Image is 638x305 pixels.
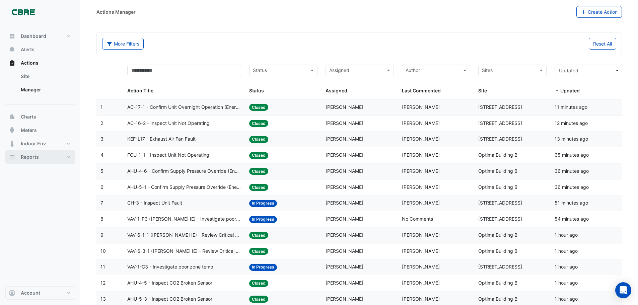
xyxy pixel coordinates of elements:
span: Closed [249,120,268,127]
a: Site [15,70,75,83]
span: 2025-08-27T13:45:18.416 [555,104,587,110]
span: 1 [100,104,103,110]
span: Optima Building B [478,184,517,190]
span: 2025-08-27T15:05:32.764 [555,200,588,206]
span: 2025-08-27T12:54:30.579 [555,232,578,238]
app-icon: Alerts [9,46,15,53]
span: Optima Building B [478,280,517,286]
span: VAV-1-C3 - Investigate poor zone temp [127,263,213,271]
span: Closed [249,232,268,239]
span: 7 [100,200,103,206]
button: Charts [5,110,75,124]
button: Create Action [576,6,622,18]
div: Actions [5,70,75,99]
button: Reset All [589,38,616,50]
span: AC-17-1 - Confirm Unit Overnight Operation (Energy Waste) [127,103,241,111]
span: [PERSON_NAME] [326,296,363,302]
span: VAV-6-3-1 ([PERSON_NAME] IE) - Review Critical Sensor Outside Range [127,247,241,255]
span: [PERSON_NAME] [326,280,363,286]
span: FCU-1-1 - Inspect Unit Not Operating [127,151,209,159]
span: [PERSON_NAME] [326,264,363,270]
span: Updated [559,68,578,73]
span: Closed [249,248,268,255]
span: VAV-1-P3 ([PERSON_NAME] IE) - Investigate poor zone temp [127,215,241,223]
span: Assigned [326,88,347,93]
span: Closed [249,136,268,143]
span: VAV-6-1-1 ([PERSON_NAME] IE) - Review Critical Sensor Outside Range [127,231,241,239]
img: Company Logo [8,5,38,19]
app-icon: Meters [9,127,15,134]
span: AHU-4-6 - Confirm Supply Pressure Override (Energy Waste) [127,167,241,175]
span: 3 [100,136,103,142]
span: 2025-08-27T12:51:28.689 [555,264,578,270]
span: Alerts [21,46,34,53]
span: [STREET_ADDRESS] [478,136,522,142]
div: Actions Manager [96,8,136,15]
span: Action Title [127,88,153,93]
span: Optima Building B [478,248,517,254]
span: 2 [100,120,103,126]
span: 10 [100,248,106,254]
span: Closed [249,168,268,175]
span: Optima Building B [478,168,517,174]
span: Meters [21,127,37,134]
span: 4 [100,152,103,158]
span: Closed [249,280,268,287]
span: Actions [21,60,39,66]
span: 2025-08-27T12:49:33.716 [555,296,578,302]
span: 2025-08-27T13:43:18.800 [555,136,588,142]
span: Closed [249,184,268,191]
span: [PERSON_NAME] [326,200,363,206]
span: 2025-08-27T13:20:47.272 [555,168,589,174]
span: Site [478,88,487,93]
span: [PERSON_NAME] [326,120,363,126]
span: [PERSON_NAME] [402,232,440,238]
app-icon: Indoor Env [9,140,15,147]
span: Dashboard [21,33,46,40]
span: Closed [249,296,268,303]
span: 5 [100,168,103,174]
span: 9 [100,232,103,238]
span: Closed [249,104,268,111]
span: 2025-08-27T13:02:22.660 [555,216,589,222]
span: Optima Building B [478,152,517,158]
span: In Progress [249,216,277,223]
span: Charts [21,113,36,120]
button: Account [5,286,75,300]
span: [PERSON_NAME] [402,168,440,174]
span: KEF-L17 - Exhaust Air Fan Fault [127,135,196,143]
span: [PERSON_NAME] [326,184,363,190]
app-icon: Reports [9,154,15,160]
span: [STREET_ADDRESS] [478,200,522,206]
span: AHU-5-3 - Inspect CO2 Broken Sensor [127,295,212,303]
span: 2025-08-27T13:20:43.333 [555,184,589,190]
span: [PERSON_NAME] [326,232,363,238]
span: AHU-4-5 - Inspect CO2 Broken Sensor [127,279,212,287]
span: 2025-08-27T12:53:40.030 [555,248,578,254]
span: [PERSON_NAME] [402,280,440,286]
span: [STREET_ADDRESS] [478,264,522,270]
span: 2025-08-27T12:50:14.932 [555,280,578,286]
span: [STREET_ADDRESS] [478,120,522,126]
span: [PERSON_NAME] [402,120,440,126]
span: No Comments [402,216,433,222]
span: [PERSON_NAME] [402,264,440,270]
button: Actions [5,56,75,70]
span: In Progress [249,200,277,207]
span: CH-3 - Inspect Unit Fault [127,199,182,207]
span: 13 [100,296,106,302]
span: Updated [560,88,580,93]
span: [STREET_ADDRESS] [478,216,522,222]
span: Optima Building B [478,296,517,302]
button: Reports [5,150,75,164]
span: Indoor Env [21,140,46,147]
app-icon: Charts [9,113,15,120]
span: In Progress [249,264,277,271]
span: [PERSON_NAME] [402,184,440,190]
button: Updated [555,65,623,76]
span: [PERSON_NAME] [326,248,363,254]
span: [PERSON_NAME] [402,104,440,110]
span: [PERSON_NAME] [402,296,440,302]
span: 2025-08-27T13:44:12.134 [555,120,588,126]
span: [PERSON_NAME] [326,136,363,142]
